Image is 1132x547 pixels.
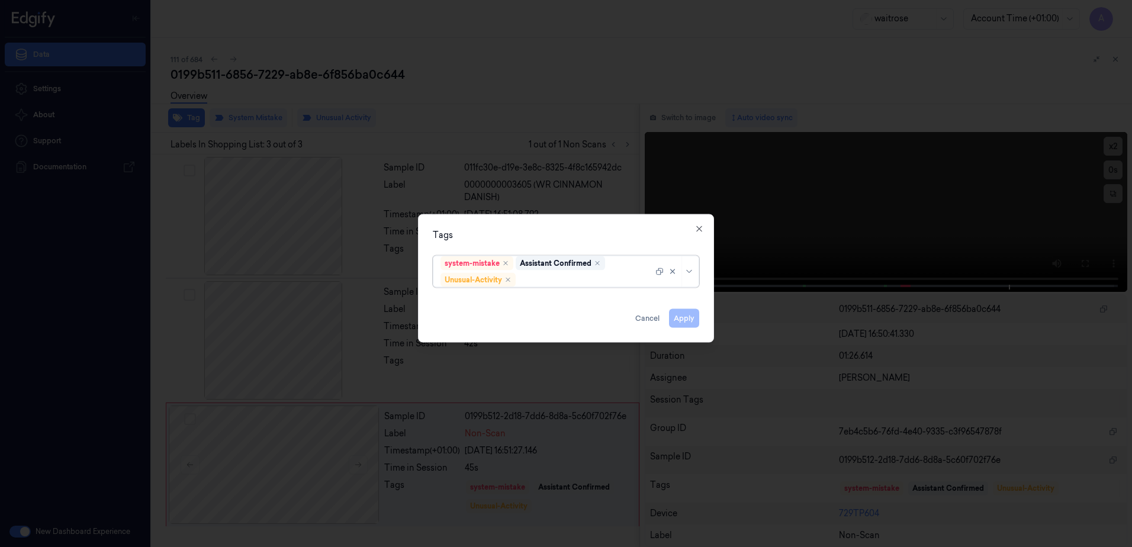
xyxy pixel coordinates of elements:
div: Remove ,Unusual-Activity [504,276,512,284]
button: Cancel [631,309,664,328]
div: Tags [433,229,699,242]
div: system-mistake [445,258,500,269]
div: Assistant Confirmed [520,258,591,269]
div: Unusual-Activity [445,275,502,285]
div: Remove ,system-mistake [502,260,509,267]
div: Remove ,Assistant Confirmed [594,260,601,267]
